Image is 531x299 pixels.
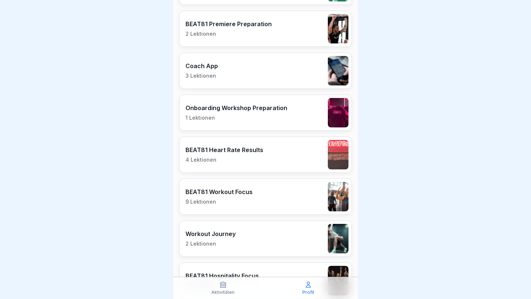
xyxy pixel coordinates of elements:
[185,31,272,37] p: 2 Lektionen
[179,221,352,257] a: Workout Journey2 Lektionen
[328,266,348,295] img: jbdnco45a7lag0jqzuggyun8.png
[179,263,352,299] a: BEAT81 Hospitality Focus4 Lektionen
[328,98,348,127] img: ho20usilb1958hsj8ca7h6wm.png
[179,137,352,173] a: BEAT81 Heart Rate Results4 Lektionen
[185,188,253,196] p: BEAT81 Workout Focus
[328,140,348,169] img: hoe34an19gfg5a3adn6btg2m.png
[179,53,352,89] a: Coach App3 Lektionen
[185,62,218,70] p: Coach App
[328,224,348,253] img: k7go51jz1gvh8zp5joazd0zj.png
[185,73,218,79] p: 3 Lektionen
[185,230,236,238] p: Workout Journey
[211,290,235,295] p: Aktivitäten
[185,20,272,28] p: BEAT81 Premiere Preparation
[179,11,352,47] a: BEAT81 Premiere Preparation2 Lektionen
[185,272,259,279] p: BEAT81 Hospitality Focus
[179,179,352,215] a: BEAT81 Workout Focus9 Lektionen
[179,95,352,131] a: Onboarding Workshop Preparation1 Lektionen
[185,104,287,112] p: Onboarding Workshop Preparation
[185,115,287,121] p: 1 Lektionen
[185,156,263,163] p: 4 Lektionen
[185,198,253,205] p: 9 Lektionen
[302,290,314,295] p: Profil
[185,240,236,247] p: 2 Lektionen
[328,182,348,211] img: y9fc2hljz12hjpqmn0lgbk2p.png
[328,14,348,43] img: jqfcxul27c3wa1mqcx7pjkjj.png
[185,146,263,154] p: BEAT81 Heart Rate Results
[328,56,348,85] img: zdlkviafc8ypor3a70f7b9ez.png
